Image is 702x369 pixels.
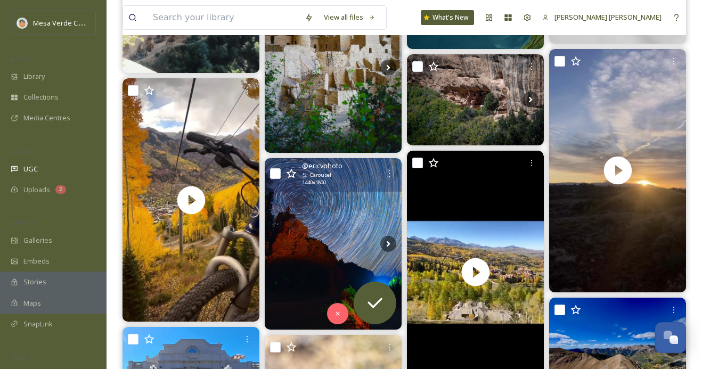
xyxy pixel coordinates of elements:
span: Embeds [23,256,50,266]
span: UGC [23,164,38,174]
span: Maps [23,298,41,308]
img: Mesa Verde national park 2023 #mesaverdenationalpark #mesaverdecolorado [407,54,544,145]
span: COLLECT [11,147,34,155]
span: [PERSON_NAME] [PERSON_NAME] [554,12,662,22]
button: Open Chat [655,322,686,353]
span: Library [23,71,45,81]
a: [PERSON_NAME] [PERSON_NAME] [537,7,667,28]
span: Galleries [23,235,52,245]
input: Search your library [148,6,299,29]
video: Can you hear the world waking up? Sunrise 🌅, if I can get up early enough, is one of my favorite ... [549,49,686,292]
video: Telluride, CO Fall #telluride #autumn #fall #colorado #rockymountains #coloradofall #coloradofall... [123,78,259,322]
div: 2 [55,185,66,194]
span: WIDGETS [11,219,35,227]
span: Uploads [23,185,50,195]
span: SOCIALS [11,353,32,361]
a: What's New [421,10,474,25]
span: Carousel [310,171,331,179]
img: thumbnail [549,49,686,292]
span: Media Centres [23,113,70,123]
span: Collections [23,92,59,102]
span: MEDIA [11,55,29,63]
span: Stories [23,277,46,287]
img: Camping off East Fork Road up in Pagosa Springs from earlier this summer 🌲🌌 #PagosaSprings #EastF... [265,158,402,329]
span: SnapLink [23,319,53,329]
img: thumbnail [123,78,259,322]
img: MVC%20SnapSea%20logo%20%281%29.png [17,18,28,28]
span: @ ericvphoto [302,161,342,171]
span: Mesa Verde Country [33,18,99,28]
span: 1440 x 1800 [302,179,326,186]
a: View all files [319,7,381,28]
